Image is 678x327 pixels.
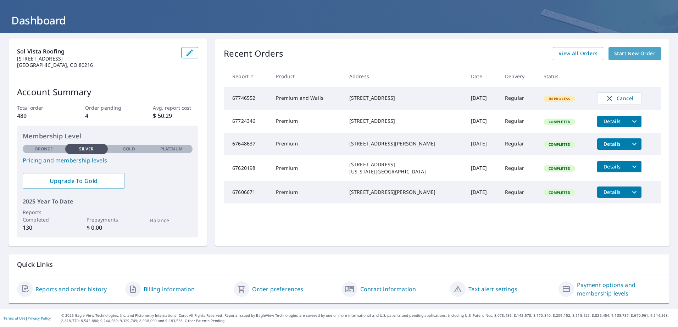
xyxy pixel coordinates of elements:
[270,66,343,87] th: Product
[17,62,176,68] p: [GEOGRAPHIC_DATA], CO 80216
[465,155,499,181] td: [DATE]
[465,110,499,133] td: [DATE]
[23,208,65,223] p: Reports Completed
[544,119,574,124] span: Completed
[553,47,603,60] a: View All Orders
[597,161,627,172] button: detailsBtn-67620198
[160,146,183,152] p: Platinum
[627,161,641,172] button: filesDropdownBtn-67620198
[224,66,270,87] th: Report #
[9,13,669,28] h1: Dashboard
[627,116,641,127] button: filesDropdownBtn-67724346
[605,94,634,103] span: Cancel
[224,155,270,181] td: 67620198
[270,110,343,133] td: Premium
[270,181,343,203] td: Premium
[601,189,623,195] span: Details
[349,189,460,196] div: [STREET_ADDRESS][PERSON_NAME]
[597,138,627,150] button: detailsBtn-67648637
[35,285,107,293] a: Reports and order history
[224,87,270,110] td: 67746552
[344,66,465,87] th: Address
[17,47,176,56] p: Sol Vista Roofing
[17,86,198,98] p: Account Summary
[465,66,499,87] th: Date
[499,155,538,181] td: Regular
[349,140,460,147] div: [STREET_ADDRESS][PERSON_NAME]
[85,104,130,111] p: Order pending
[123,146,135,152] p: Gold
[61,313,674,323] p: © 2025 Eagle View Technologies, Inc. and Pictometry International Corp. All Rights Reserved. Repo...
[153,111,198,120] p: $ 50.29
[499,87,538,110] td: Regular
[627,138,641,150] button: filesDropdownBtn-67648637
[23,156,193,165] a: Pricing and membership levels
[224,181,270,203] td: 67606671
[17,56,176,62] p: [STREET_ADDRESS]
[577,281,661,298] a: Payment options and membership levels
[23,173,125,189] a: Upgrade To Gold
[465,181,499,203] td: [DATE]
[270,87,343,110] td: Premium and Walls
[23,197,193,206] p: 2025 Year To Date
[608,47,661,60] a: Start New Order
[499,110,538,133] td: Regular
[23,131,193,141] p: Membership Level
[85,111,130,120] p: 4
[465,87,499,110] td: [DATE]
[349,94,460,102] div: [STREET_ADDRESS]
[601,118,623,125] span: Details
[499,66,538,87] th: Delivery
[79,146,94,152] p: Silver
[627,187,641,198] button: filesDropdownBtn-67606671
[544,96,575,101] span: In Process
[360,285,416,293] a: Contact information
[544,166,574,171] span: Completed
[270,155,343,181] td: Premium
[601,163,623,170] span: Details
[499,133,538,155] td: Regular
[4,316,51,320] p: |
[144,285,195,293] a: Billing information
[597,92,641,104] button: Cancel
[558,49,598,58] span: View All Orders
[252,285,304,293] a: Order preferences
[35,146,53,152] p: Bronze
[499,181,538,203] td: Regular
[465,133,499,155] td: [DATE]
[614,49,655,58] span: Start New Order
[270,133,343,155] td: Premium
[87,223,129,232] p: $ 0.00
[544,142,574,147] span: Completed
[4,316,26,321] a: Terms of Use
[28,177,119,185] span: Upgrade To Gold
[597,187,627,198] button: detailsBtn-67606671
[28,316,51,321] a: Privacy Policy
[17,260,661,269] p: Quick Links
[153,104,198,111] p: Avg. report cost
[349,161,460,175] div: [STREET_ADDRESS] [US_STATE][GEOGRAPHIC_DATA]
[17,104,62,111] p: Total order
[597,116,627,127] button: detailsBtn-67724346
[468,285,517,293] a: Text alert settings
[224,47,283,60] p: Recent Orders
[544,190,574,195] span: Completed
[17,111,62,120] p: 489
[349,117,460,125] div: [STREET_ADDRESS]
[601,140,623,147] span: Details
[224,133,270,155] td: 67648637
[224,110,270,133] td: 67724346
[23,223,65,232] p: 130
[538,66,591,87] th: Status
[150,217,193,224] p: Balance
[87,216,129,223] p: Prepayments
